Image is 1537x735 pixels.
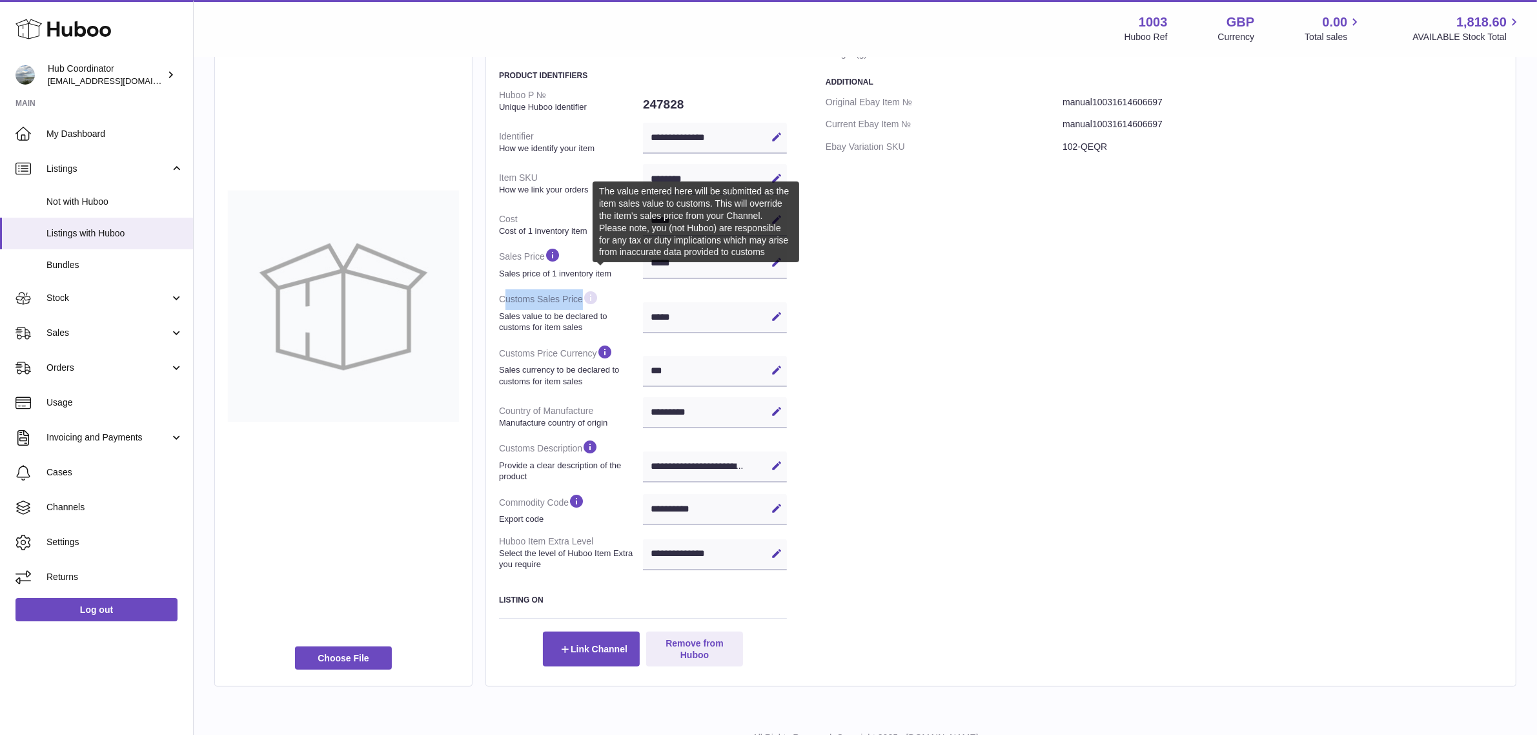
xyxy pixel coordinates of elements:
button: Link Channel [543,632,640,667]
span: Channels [46,501,183,513]
span: AVAILABLE Stock Total [1412,31,1522,43]
img: no-photo-large.jpg [228,191,459,422]
strong: 1003 [1139,14,1168,31]
dt: Huboo Item Extra Level [499,530,643,575]
dt: Customs Price Currency [499,338,643,392]
a: 1,818.60 AVAILABLE Stock Total [1412,14,1522,43]
h3: Additional [826,77,1503,87]
strong: Sales price of 1 inventory item [499,268,640,280]
strong: How we link your orders [499,184,640,196]
button: Remove from Huboo [646,632,743,667]
a: Log out [15,598,178,621]
span: 0.00 [1323,14,1348,31]
strong: Sales currency to be declared to customs for item sales [499,364,640,387]
a: 0.00 Total sales [1305,14,1362,43]
span: Orders [46,362,170,374]
span: Total sales [1305,31,1362,43]
strong: GBP [1227,14,1254,31]
strong: How we identify your item [499,143,640,154]
dt: Customs Sales Price [499,284,643,338]
dd: 102-QEQR [1063,136,1503,158]
span: Returns [46,571,183,583]
dt: Commodity Code [499,488,643,530]
strong: Export code [499,513,640,525]
dt: Identifier [499,125,643,159]
span: Usage [46,397,183,409]
span: Choose File [295,647,392,670]
span: Stock [46,292,170,304]
strong: Select the level of Huboo Item Extra you require [499,548,640,570]
dt: Item SKU [499,167,643,200]
span: [EMAIL_ADDRESS][DOMAIN_NAME] [48,76,190,86]
dd: manual10031614606697 [1063,91,1503,114]
strong: Provide a clear description of the product [499,460,640,482]
span: Sales [46,327,170,339]
div: Hub Coordinator [48,63,164,87]
h3: Listing On [499,595,787,605]
img: internalAdmin-1003@internal.huboo.com [15,65,35,85]
dt: Cost [499,208,643,242]
span: Cases [46,466,183,479]
dd: manual10031614606697 [1063,113,1503,136]
dt: Ebay Variation SKU [826,136,1063,158]
dt: Country of Manufacture [499,400,643,433]
dt: Customs Description [499,433,643,487]
span: Not with Huboo [46,196,183,208]
div: Currency [1218,31,1255,43]
span: My Dashboard [46,128,183,140]
span: Listings [46,163,170,175]
dd: 247828 [643,91,787,118]
strong: Cost of 1 inventory item [499,225,640,237]
span: 1,818.60 [1456,14,1507,31]
span: Bundles [46,259,183,271]
dt: Current Ebay Item № [826,113,1063,136]
dt: Huboo P № [499,84,643,118]
strong: Sales value to be declared to customs for item sales [499,311,640,333]
h3: Product Identifiers [499,70,787,81]
strong: Unique Huboo identifier [499,101,640,113]
strong: Manufacture country of origin [499,417,640,429]
dt: Original Ebay Item № [826,91,1063,114]
span: Invoicing and Payments [46,431,170,444]
span: Listings with Huboo [46,227,183,240]
div: Huboo Ref [1125,31,1168,43]
span: Settings [46,536,183,548]
dt: Sales Price [499,242,643,284]
div: The value entered here will be submitted as the item sales value to customs. This will override t... [593,181,799,262]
